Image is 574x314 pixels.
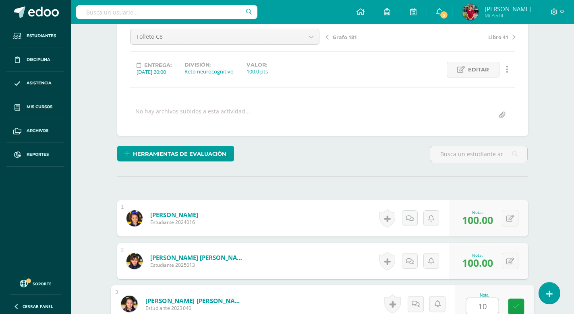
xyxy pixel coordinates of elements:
[184,62,234,68] label: División:
[468,62,489,77] span: Editar
[23,304,53,309] span: Cerrar panel
[6,72,64,96] a: Asistencia
[150,253,247,262] a: [PERSON_NAME] [PERSON_NAME]
[247,62,268,68] label: Valor:
[131,29,319,44] a: Folleto C8
[462,213,493,227] span: 100.00
[27,57,50,63] span: Disciplina
[462,4,479,20] img: ca5a5a9677dd446ab467438bb47c19de.png
[126,210,143,226] img: eafc7362ef00a26beab008e6bbed68b8.png
[126,253,143,269] img: 2bf56fc5c4b6730262b7e6b7ba74b52e.png
[439,10,448,19] span: 5
[150,211,198,219] a: [PERSON_NAME]
[144,62,172,68] span: Entrega:
[33,281,52,287] span: Soporte
[150,219,198,226] span: Estudiante 2024016
[6,24,64,48] a: Estudiantes
[137,68,172,75] div: [DATE] 20:00
[485,5,531,13] span: [PERSON_NAME]
[485,12,531,19] span: Mi Perfil
[145,305,245,312] span: Estudiante 2023040
[27,104,52,110] span: Mis cursos
[145,296,245,305] a: [PERSON_NAME] [PERSON_NAME]
[6,48,64,72] a: Disciplina
[150,262,247,268] span: Estudiante 2025013
[462,209,493,215] div: Nota:
[326,33,421,41] a: Grafo 181
[430,146,527,162] input: Busca un estudiante aquí...
[117,146,234,161] a: Herramientas de evaluación
[466,293,502,297] div: Nota
[6,143,64,167] a: Reportes
[462,252,493,258] div: Nota:
[135,107,250,123] div: No hay archivos subidos a esta actividad...
[6,95,64,119] a: Mis cursos
[133,147,226,161] span: Herramientas de evaluación
[247,68,268,75] div: 100.0 pts
[76,5,257,19] input: Busca un usuario...
[488,33,508,41] span: Libro 41
[27,33,56,39] span: Estudiantes
[462,256,493,270] span: 100.00
[27,151,49,158] span: Reportes
[121,295,137,312] img: 9ddffc2133d90a3b8fa7950f6c1b02ad.png
[184,68,234,75] div: Reto neurocognitivo
[27,80,52,86] span: Asistencia
[27,128,48,134] span: Archivos
[333,33,357,41] span: Grafo 181
[137,29,298,44] span: Folleto C8
[6,119,64,143] a: Archivos
[421,33,515,41] a: Libro 41
[10,278,61,289] a: Soporte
